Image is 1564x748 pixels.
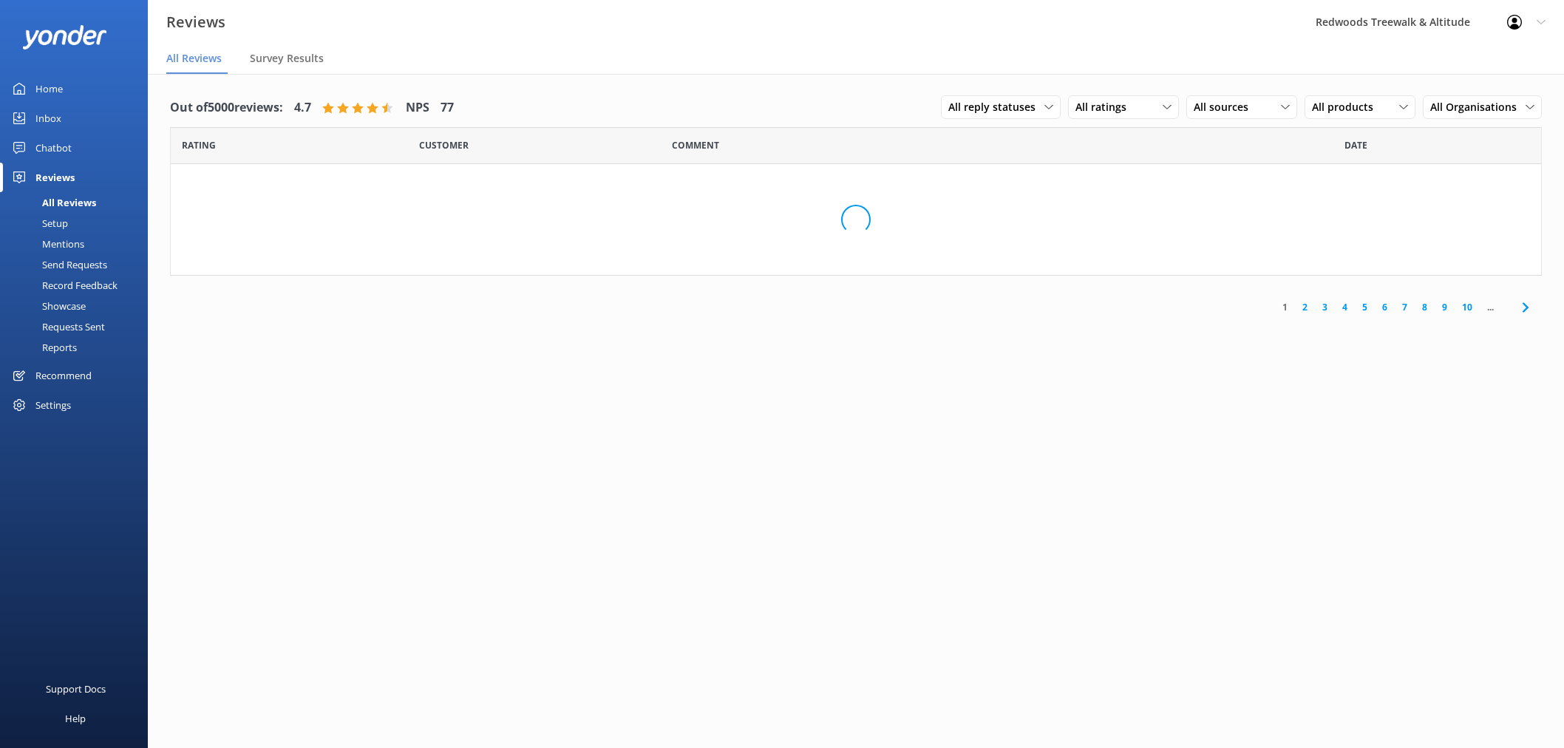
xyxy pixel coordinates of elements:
[1335,300,1355,314] a: 4
[170,98,283,118] h4: Out of 5000 reviews:
[65,704,86,733] div: Help
[9,316,148,337] a: Requests Sent
[1480,300,1501,314] span: ...
[22,25,107,50] img: yonder-white-logo.png
[166,51,222,66] span: All Reviews
[9,192,148,213] a: All Reviews
[35,74,63,103] div: Home
[9,234,148,254] a: Mentions
[9,213,148,234] a: Setup
[1455,300,1480,314] a: 10
[1194,99,1257,115] span: All sources
[1075,99,1135,115] span: All ratings
[250,51,324,66] span: Survey Results
[1312,99,1382,115] span: All products
[1375,300,1395,314] a: 6
[9,213,68,234] div: Setup
[1355,300,1375,314] a: 5
[9,254,148,275] a: Send Requests
[294,98,311,118] h4: 4.7
[948,99,1044,115] span: All reply statuses
[9,192,96,213] div: All Reviews
[1275,300,1295,314] a: 1
[1315,300,1335,314] a: 3
[46,674,106,704] div: Support Docs
[1415,300,1435,314] a: 8
[9,316,105,337] div: Requests Sent
[9,337,148,358] a: Reports
[166,10,225,34] h3: Reviews
[406,98,429,118] h4: NPS
[182,138,216,152] span: Date
[1435,300,1455,314] a: 9
[9,296,86,316] div: Showcase
[9,275,148,296] a: Record Feedback
[35,163,75,192] div: Reviews
[1295,300,1315,314] a: 2
[419,138,469,152] span: Date
[35,103,61,133] div: Inbox
[441,98,454,118] h4: 77
[35,133,72,163] div: Chatbot
[9,337,77,358] div: Reports
[9,234,84,254] div: Mentions
[35,390,71,420] div: Settings
[9,296,148,316] a: Showcase
[1430,99,1526,115] span: All Organisations
[1344,138,1367,152] span: Date
[9,254,107,275] div: Send Requests
[9,275,118,296] div: Record Feedback
[35,361,92,390] div: Recommend
[672,138,719,152] span: Question
[1395,300,1415,314] a: 7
